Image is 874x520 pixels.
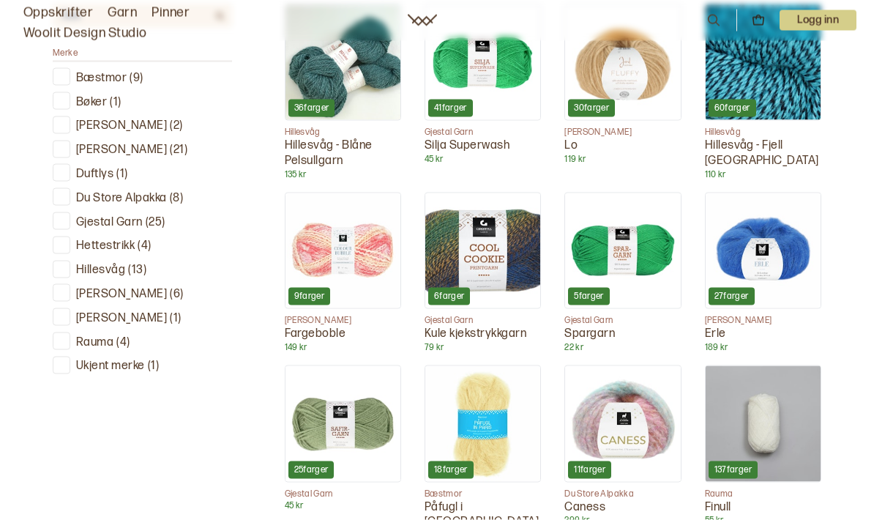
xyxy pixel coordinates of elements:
a: Oppskrifter [23,3,93,23]
img: Spargarn [565,193,680,308]
font: [PERSON_NAME] [76,287,167,301]
a: Spargarn5fargerGjestal GarnSpargarn22 kr [564,193,681,354]
font: 2 [173,119,179,133]
font: 137 [714,464,727,475]
font: farger [580,464,605,475]
font: [PERSON_NAME] [285,315,352,326]
font: 119 kr [564,154,586,165]
font: ) [118,95,121,109]
font: Du Store Alpakka [564,489,634,499]
font: ( [116,335,119,349]
font: Finull [705,500,731,514]
font: 6 [434,291,439,302]
font: ( [170,143,173,157]
font: Kule kjekstrykkgarn [425,327,526,341]
a: Woolit Design Studio [23,23,147,44]
font: farger [442,103,467,114]
font: [PERSON_NAME] [76,119,167,133]
a: Lo30farger[PERSON_NAME]Lo119 kr [564,4,681,166]
font: Du Store Alpakka [76,191,167,205]
font: 149 kr [285,342,307,353]
img: Lo [565,5,680,120]
font: Hillesvåg [285,127,321,138]
font: ( [170,287,173,301]
font: [PERSON_NAME] [76,311,167,325]
font: ) [124,167,127,181]
a: Hillesvåg - Fjell Sokkegarn60fargerHillesvågHillesvåg - Fjell [GEOGRAPHIC_DATA]110 kr [705,4,821,181]
font: Garn [108,5,137,21]
img: Finull [706,366,821,481]
font: 6 [173,287,180,301]
font: Spargarn [564,327,615,341]
button: Bruker-rullegardinmeny [780,10,856,31]
font: Erle [705,327,726,341]
font: Caness [564,500,605,514]
font: ( [170,311,173,325]
font: 18 [434,464,443,475]
font: 8 [173,191,179,205]
img: Hillesvåg - Fjell Sokkegarn [706,5,821,120]
font: Fargeboble [285,327,346,341]
font: 45 kr [425,154,444,165]
font: ) [156,359,159,373]
font: Gjestal Garn [425,127,473,138]
font: 13 [132,263,143,277]
font: 9 [133,71,140,85]
a: 25fargerGjestal Garn45 kr [285,365,401,511]
font: farger [579,291,604,302]
font: Gjestal Garn [285,489,333,499]
img: Hillesvåg - Blåne Pelsullgarn [285,5,400,120]
a: Hillesvåg - Blåne Pelsullgarn36fargerHillesvågHillesvåg - Blåne Pelsullgarn135 kr [285,4,401,181]
a: Fargeboble9farger[PERSON_NAME]Fargeboble149 kr [285,193,401,354]
font: Bæstmor [425,489,463,499]
font: 5 [574,291,578,302]
a: Pinner [152,3,190,23]
font: 36 [294,103,305,114]
font: 1 [120,167,124,181]
font: 135 kr [285,169,307,180]
img: Kule kjekstrykkgarn [425,193,540,308]
img: Erle [706,193,821,308]
font: 30 [574,103,584,114]
font: Ukjent merke [76,359,145,373]
font: 27 [714,291,724,302]
font: ( [170,191,173,205]
font: farger [304,103,329,114]
font: 4 [141,239,148,253]
a: Erle27farger[PERSON_NAME]Erle189 kr [705,193,821,354]
img: Caness [565,366,680,481]
font: [PERSON_NAME] [705,315,772,326]
font: 60 [714,103,725,114]
font: farger [443,464,468,475]
font: Woolit Design Studio [23,26,147,41]
font: 25 [294,464,304,475]
font: 11 [574,464,580,475]
font: 1 [173,311,178,325]
font: farger [723,291,748,302]
font: ) [127,335,130,349]
font: farger [584,103,609,114]
font: ( [170,119,173,133]
font: Rauma [705,489,733,499]
font: ) [140,71,143,85]
font: 45 kr [285,500,304,511]
font: 25 [149,215,162,229]
font: 9 [294,291,299,302]
font: Hillesvåg [76,263,125,277]
font: Gjestal Garn [425,315,473,326]
a: Kule kjekstrykkgarn6fargerGjestal GarnKule kjekstrykkgarn79 kr [425,193,541,354]
font: 22 kr [564,342,583,353]
a: Woolit [408,15,437,26]
font: Hettestrikk [76,239,135,253]
font: Logg inn [797,14,839,26]
font: ) [162,215,165,229]
font: ( [148,359,151,373]
font: Pinner [152,5,190,21]
font: 4 [120,335,127,349]
font: Merke [53,48,78,59]
font: farger [299,291,324,302]
font: 1 [151,359,155,373]
font: Lo [564,138,578,152]
img: Silja Superwash [425,5,540,120]
font: ) [148,239,151,253]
